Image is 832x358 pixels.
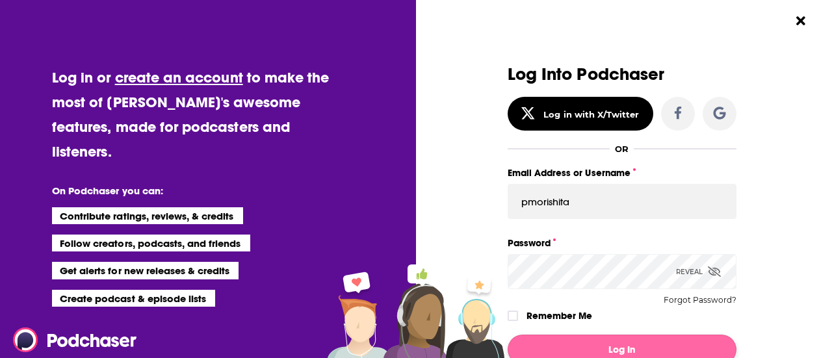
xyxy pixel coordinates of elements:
li: Follow creators, podcasts, and friends [52,235,250,251]
a: Podchaser - Follow, Share and Rate Podcasts [13,327,127,352]
li: On Podchaser you can: [52,185,312,197]
div: Reveal [676,254,721,289]
img: Podchaser - Follow, Share and Rate Podcasts [13,327,138,352]
div: OR [615,144,629,154]
button: Close Button [788,8,813,33]
label: Email Address or Username [508,164,736,181]
li: Contribute ratings, reviews, & credits [52,207,243,224]
li: Get alerts for new releases & credits [52,262,239,279]
h3: Log Into Podchaser [508,65,736,84]
label: Remember Me [526,307,592,324]
label: Password [508,235,736,251]
button: Log in with X/Twitter [508,97,653,131]
button: Forgot Password? [664,296,736,305]
input: Email Address or Username [508,184,736,219]
a: create an account [115,68,243,86]
li: Create podcast & episode lists [52,290,215,307]
div: Log in with X/Twitter [543,109,639,120]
